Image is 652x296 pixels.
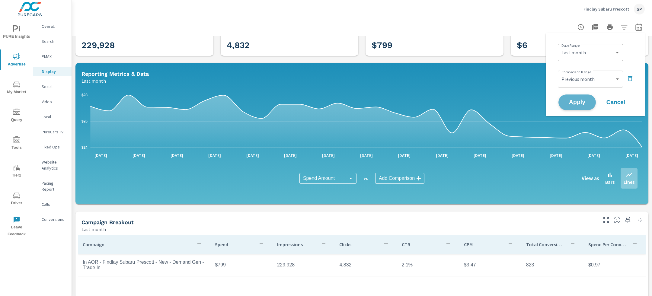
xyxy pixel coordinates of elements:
p: Fixed Ops [42,144,67,150]
p: [DATE] [356,152,377,158]
td: $0.97 [583,257,646,272]
p: [DATE] [621,152,642,158]
p: Pacing Report [42,180,67,192]
div: PMAX [33,52,72,61]
span: My Market [2,81,31,96]
p: Social [42,84,67,90]
button: Minimize Widget [635,215,645,225]
p: [DATE] [90,152,111,158]
td: 4,832 [334,257,397,272]
div: Video [33,97,72,106]
div: PureCars TV [33,127,72,136]
h3: $799 [372,40,497,50]
button: Print Report [604,21,616,33]
span: Cancel [604,100,628,105]
span: Query [2,109,31,123]
p: Local [42,114,67,120]
p: Lines [624,178,634,186]
div: Calls [33,200,72,209]
td: 823 [521,257,583,272]
span: Tier2 [2,164,31,179]
p: CTR [402,241,440,247]
h5: Reporting Metrics & Data [81,71,149,77]
p: Video [42,99,67,105]
span: Spend Amount [303,175,335,181]
text: $24 [81,145,88,150]
div: nav menu [0,18,33,240]
p: Spend Per Conversion [588,241,626,247]
p: Findlay Subaru Prescott [583,6,629,12]
div: Social [33,82,72,91]
p: [DATE] [242,152,263,158]
td: 2.1% [397,257,459,272]
p: [DATE] [583,152,604,158]
button: Make Fullscreen [601,215,611,225]
span: Advertise [2,53,31,68]
div: Website Analytics [33,158,72,173]
td: In AOR - Findlay Subaru Prescott - New - Demand Gen - Trade In [78,255,210,275]
div: Pacing Report [33,179,72,194]
p: PMAX [42,53,67,59]
button: "Export Report to PDF" [589,21,601,33]
p: Calls [42,201,67,207]
p: [DATE] [507,152,529,158]
p: [DATE] [318,152,339,158]
p: [DATE] [469,152,491,158]
button: Apply [558,94,596,110]
div: Search [33,37,72,46]
div: Conversions [33,215,72,224]
p: Clicks [339,241,377,247]
p: [DATE] [545,152,567,158]
h3: 4,832 [227,40,353,50]
p: [DATE] [432,152,453,158]
span: PURE Insights [2,25,31,40]
p: CPM [464,241,502,247]
p: [DATE] [394,152,415,158]
text: $28 [81,93,88,97]
div: Add Comparison [375,173,424,184]
p: Last month [81,77,106,84]
button: Select Date Range [633,21,645,33]
p: [DATE] [280,152,301,158]
p: Website Analytics [42,159,67,171]
h6: View as [582,175,599,181]
h3: $6 [517,40,643,50]
td: 229,928 [272,257,334,272]
p: PureCars TV [42,129,67,135]
text: $26 [81,119,88,123]
span: Save this to your personalized report [623,215,633,225]
button: Apply Filters [618,21,630,33]
p: Impressions [277,241,315,247]
div: Display [33,67,72,76]
p: Overall [42,23,67,29]
p: [DATE] [128,152,149,158]
div: SP [634,4,645,14]
span: Add Comparison [379,175,415,181]
p: [DATE] [166,152,187,158]
p: Campaign [83,241,191,247]
p: Total Conversions [526,241,564,247]
h5: Campaign Breakout [81,219,134,225]
p: Spend [215,241,253,247]
h3: 229,928 [81,40,207,50]
div: Local [33,112,72,121]
p: Last month [81,226,106,233]
p: Conversions [42,216,67,222]
p: [DATE] [204,152,225,158]
div: Overall [33,22,72,31]
span: Driver [2,192,31,207]
td: $3.47 [459,257,521,272]
div: Fixed Ops [33,142,72,151]
div: Spend Amount [299,173,356,184]
p: Bars [605,178,615,186]
td: $799 [210,257,272,272]
span: This is a summary of Display performance results by campaign. Each column can be sorted. [613,216,621,224]
button: Cancel [598,95,634,110]
span: Leave Feedback [2,216,31,238]
span: Tools [2,136,31,151]
p: vs [356,176,375,181]
p: Display [42,68,67,75]
span: Apply [565,100,590,105]
p: Search [42,38,67,44]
